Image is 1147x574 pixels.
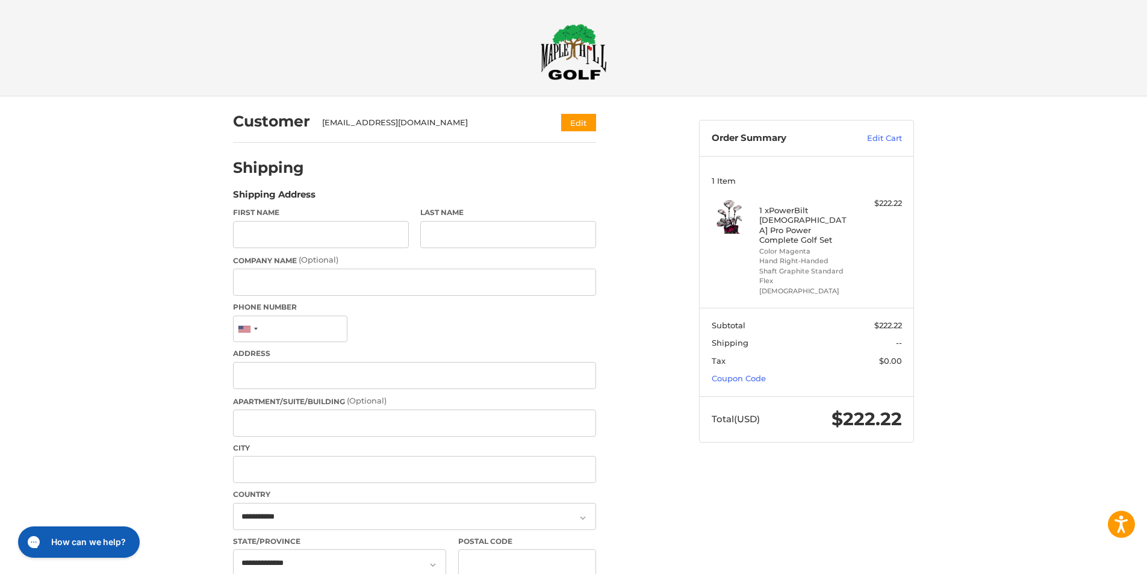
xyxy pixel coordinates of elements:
span: $222.22 [831,408,902,430]
span: Shipping [712,338,748,348]
h3: 1 Item [712,176,902,186]
label: Phone Number [233,302,596,313]
span: $0.00 [879,356,902,366]
h3: Order Summary [712,133,841,145]
label: State/Province [233,536,446,547]
li: Flex [DEMOGRAPHIC_DATA] [759,276,851,296]
label: Postal Code [458,536,597,547]
li: Color Magenta [759,246,851,257]
label: City [233,443,596,454]
a: Edit Cart [841,133,902,145]
h4: 1 x PowerBilt [DEMOGRAPHIC_DATA] Pro Power Complete Golf Set [759,205,851,245]
iframe: Gorgias live chat messenger [12,522,143,562]
label: First Name [233,207,409,218]
label: Last Name [420,207,596,218]
legend: Shipping Address [233,188,316,207]
h2: Shipping [233,158,304,177]
div: United States: +1 [234,316,261,342]
h2: Customer [233,112,310,131]
label: Country [233,489,596,500]
small: (Optional) [299,255,338,264]
iframe: Google Customer Reviews [1048,541,1147,574]
li: Hand Right-Handed [759,256,851,266]
button: Edit [561,114,596,131]
div: $222.22 [854,198,902,210]
span: Total (USD) [712,413,760,425]
label: Address [233,348,596,359]
img: Maple Hill Golf [541,23,607,80]
label: Company Name [233,254,596,266]
span: Tax [712,356,726,366]
span: -- [896,338,902,348]
label: Apartment/Suite/Building [233,395,596,407]
li: Shaft Graphite Standard [759,266,851,276]
a: Coupon Code [712,373,766,383]
small: (Optional) [347,396,387,405]
div: [EMAIL_ADDRESS][DOMAIN_NAME] [322,117,538,129]
span: $222.22 [874,320,902,330]
span: Subtotal [712,320,745,330]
